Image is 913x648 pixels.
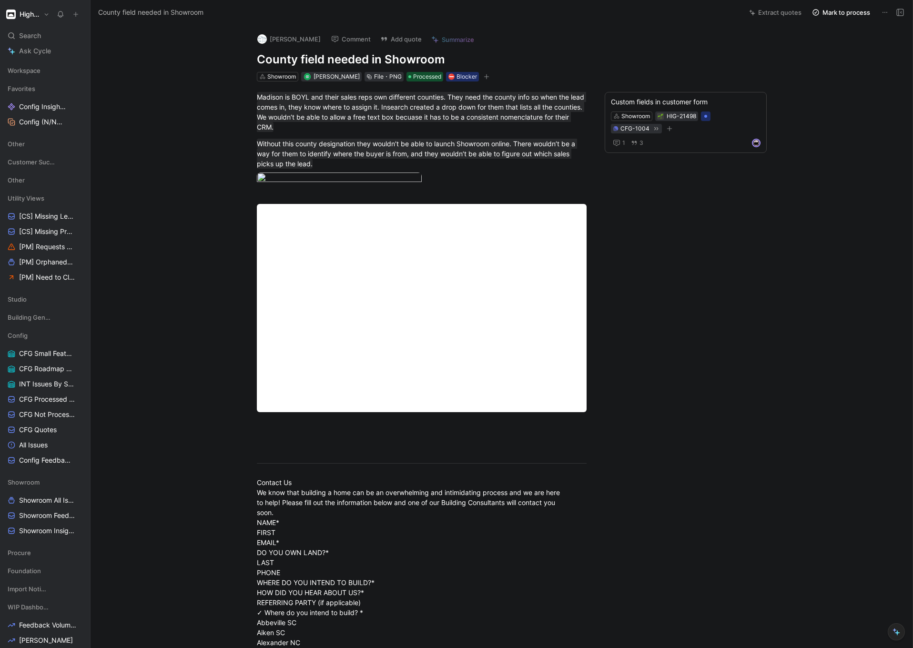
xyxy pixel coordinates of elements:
[4,191,86,205] div: Utility Views
[19,511,75,520] span: Showroom Feedback All
[4,438,86,452] a: All Issues
[622,140,625,146] span: 1
[4,292,86,306] div: Studio
[327,32,375,46] button: Comment
[4,508,86,523] a: Showroom Feedback All
[314,73,360,80] span: [PERSON_NAME]
[8,331,28,340] span: Config
[19,242,78,252] span: [PM] Requests Missing Product Area
[4,29,86,43] div: Search
[4,546,86,563] div: Procure
[257,92,586,132] mark: Madison is BOYL and their sales reps own different counties. They need the county info so when th...
[745,6,806,19] button: Extract quotes
[8,139,25,149] span: Other
[19,425,57,435] span: CFG Quotes
[376,32,426,46] button: Add quote
[4,493,86,507] a: Showroom All Issues
[4,44,86,58] a: Ask Cycle
[4,582,86,596] div: Import Notion
[19,526,76,536] span: Showroom Insights to Link
[19,496,74,505] span: Showroom All Issues
[4,155,86,169] div: Customer Success Dashboards
[19,102,68,111] span: Config Insights to Link
[4,346,86,361] a: CFG Small Features
[8,584,47,594] span: Import Notion
[4,115,86,129] a: Config (N/N/L)
[4,633,86,648] a: [PERSON_NAME]
[257,52,587,67] h1: County field needed in Showroom
[374,72,402,81] div: File・PNG
[4,155,86,172] div: Customer Success Dashboards
[20,10,40,19] h1: Higharc
[753,140,760,146] img: avatar
[4,310,86,327] div: Building Generation
[667,111,696,121] div: HIG-21498
[8,193,44,203] span: Utility Views
[267,72,296,81] div: Showroom
[98,7,203,18] span: County field needed in Showroom
[19,257,75,267] span: [PM] Orphaned Issues
[19,440,48,450] span: All Issues
[8,66,41,75] span: Workspace
[4,310,86,324] div: Building Generation
[8,602,49,612] span: WIP Dashboards
[19,456,74,465] span: Config Feedback All
[4,564,86,581] div: Foundation
[4,100,86,114] a: Config Insights to Link
[4,475,86,538] div: ShowroomShowroom All IssuesShowroom Feedback AllShowroom Insights to Link
[19,117,63,127] span: Config (N/N/L)
[8,84,35,93] span: Favorites
[19,349,74,358] span: CFG Small Features
[4,173,86,187] div: Other
[406,72,443,81] div: Processed
[4,137,86,151] div: Other
[4,407,86,422] a: CFG Not Processed Feedback
[658,113,663,119] img: 🌱
[19,227,76,236] span: [CS] Missing Product Area
[8,566,41,576] span: Foundation
[4,524,86,538] a: Showroom Insights to Link
[19,620,76,630] span: Feedback Volume Over Time
[427,33,478,46] button: Summarize
[4,81,86,96] div: Favorites
[19,364,75,374] span: CFG Roadmap Projects
[19,636,73,645] span: [PERSON_NAME]
[4,209,86,223] a: [CS] Missing Level of Support
[4,377,86,391] a: INT Issues By Status
[4,137,86,154] div: Other
[305,74,310,79] img: avatar
[257,172,422,185] img: Screenshot 2025-05-14 at 4.14.42 PM.png
[19,273,76,282] span: [PM] Need to Close Loop
[8,175,25,185] span: Other
[611,96,761,108] div: Custom fields in customer form
[4,292,86,309] div: Studio
[4,564,86,578] div: Foundation
[19,212,77,221] span: [CS] Missing Level of Support
[4,475,86,489] div: Showroom
[19,30,41,41] span: Search
[4,618,86,632] a: Feedback Volume Over Time
[4,328,86,467] div: ConfigCFG Small FeaturesCFG Roadmap ProjectsINT Issues By StatusCFG Processed FeedbackCFG Not Pro...
[620,124,649,133] div: CFG-1004
[4,423,86,437] a: CFG Quotes
[4,600,86,614] div: WIP Dashboards
[4,546,86,560] div: Procure
[629,138,645,148] button: 3
[19,395,76,404] span: CFG Processed Feedback
[8,157,56,167] span: Customer Success Dashboards
[4,173,86,190] div: Other
[4,270,86,284] a: [PM] Need to Close Loop
[19,45,51,57] span: Ask Cycle
[621,111,650,121] div: Showroom
[611,137,627,149] button: 1
[257,139,577,169] mark: Without this county designation they wouldn’t be able to launch Showroom online. There wouldn’t b...
[257,34,267,44] img: logo
[4,240,86,254] a: [PM] Requests Missing Product Area
[448,72,477,81] div: ⛔️ Blocker
[4,582,86,599] div: Import Notion
[6,10,16,19] img: Higharc
[4,8,52,21] button: HigharcHigharc
[8,294,27,304] span: Studio
[657,113,664,120] button: 🌱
